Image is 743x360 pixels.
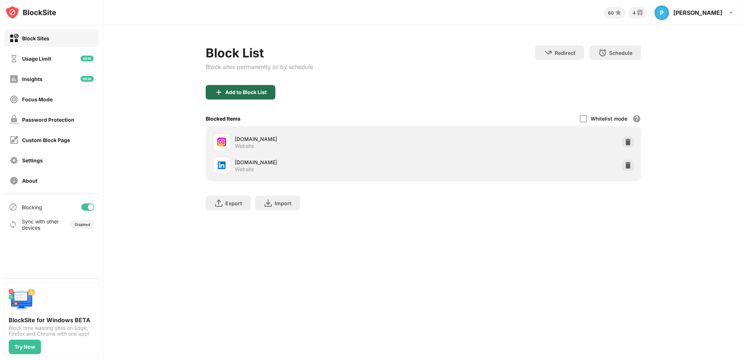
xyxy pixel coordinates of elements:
[555,50,575,56] div: Redirect
[654,5,669,20] div: P
[22,96,53,102] div: Focus Mode
[609,50,632,56] div: Schedule
[22,56,51,62] div: Usage Limit
[15,344,35,350] div: Try Now
[217,138,226,146] img: favicons
[275,200,291,206] div: Import
[22,157,43,163] div: Settings
[225,200,242,206] div: Export
[636,8,644,17] img: reward-small.svg
[9,95,19,104] img: focus-off.svg
[673,9,722,16] div: [PERSON_NAME]
[235,143,254,149] div: Website
[591,116,627,122] div: Whitelist mode
[9,135,19,145] img: customize-block-page-off.svg
[9,34,19,43] img: block-on.svg
[9,54,19,63] img: time-usage-off.svg
[633,10,636,16] div: 4
[22,76,42,82] div: Insights
[9,325,94,337] div: Block time wasting sites on Edge, Firefox and Chrome with one app!
[9,74,19,84] img: insights-off.svg
[217,161,226,170] img: favicons
[22,117,74,123] div: Password Protection
[235,135,423,143] div: [DOMAIN_NAME]
[9,156,19,165] img: settings-off.svg
[81,56,94,61] img: new-icon.svg
[608,10,614,16] div: 60
[22,204,42,210] div: Blocking
[614,8,623,17] img: points-small.svg
[9,316,94,324] div: BlockSite for Windows BETA
[235,166,254,173] div: Website
[206,63,313,70] div: Block sites permanently or by schedule
[235,158,423,166] div: [DOMAIN_NAME]
[22,137,70,143] div: Custom Block Page
[206,116,241,122] div: Blocked Items
[75,222,90,227] div: Disabled
[9,115,19,124] img: password-protection-off.svg
[22,218,59,231] div: Sync with other devices
[5,5,56,20] img: logo-blocksite.svg
[9,203,17,211] img: blocking-icon.svg
[9,176,19,185] img: about-off.svg
[81,76,94,82] img: new-icon.svg
[22,178,37,184] div: About
[9,287,35,314] img: push-desktop.svg
[225,89,267,95] div: Add to Block List
[22,35,49,41] div: Block Sites
[9,220,17,229] img: sync-icon.svg
[206,45,313,60] div: Block List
